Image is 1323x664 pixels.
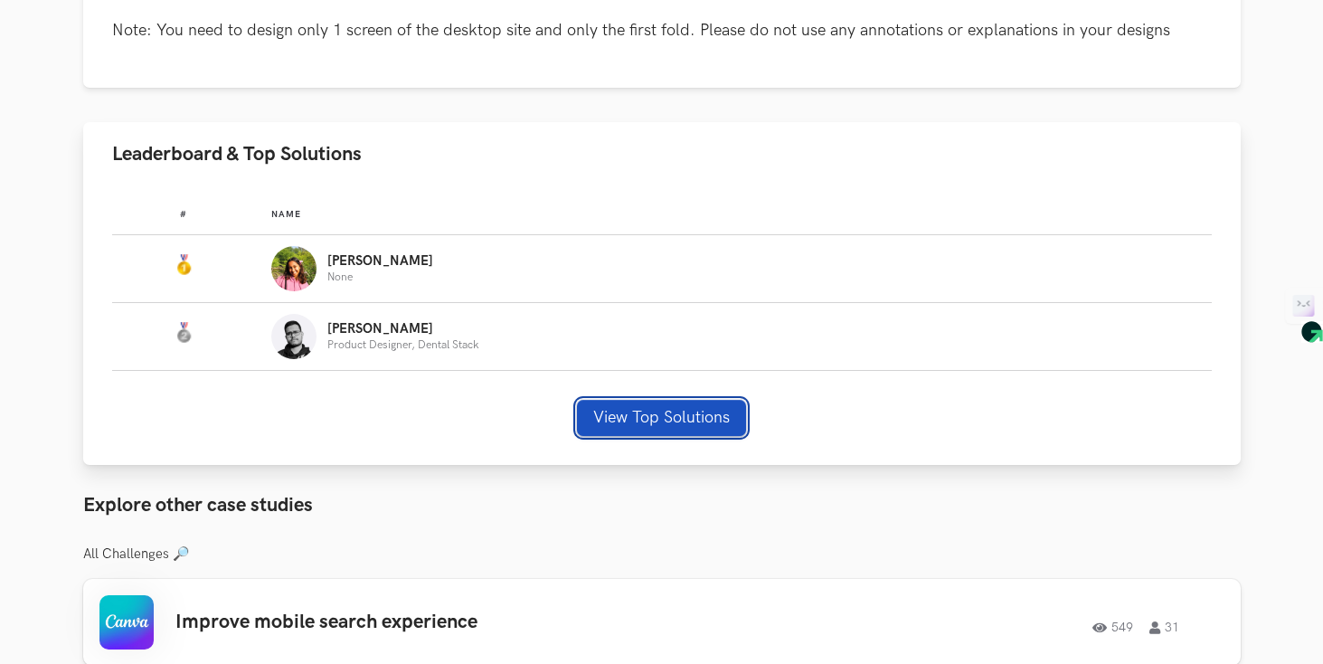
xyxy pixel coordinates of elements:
img: Gold Medal [173,254,194,276]
h3: Explore other case studies [83,494,1241,517]
p: [PERSON_NAME] [327,322,478,337]
span: 549 [1092,621,1133,634]
h3: Improve mobile search experience [175,611,689,634]
span: 31 [1149,621,1179,634]
p: [PERSON_NAME] [327,254,433,269]
img: Silver Medal [173,322,194,344]
table: Leaderboard [112,192,1212,372]
div: Leaderboard & Top Solutions [83,186,1241,465]
p: None [327,271,433,283]
span: Name [271,209,301,220]
h3: All Challenges 🔎 [83,546,1241,563]
img: Profile photo [271,246,317,291]
button: View Top Solutions [577,400,746,436]
span: # [180,209,187,220]
img: Profile photo [271,314,317,359]
p: Product Designer, Dental Stack [327,339,478,351]
button: Leaderboard & Top Solutions [83,122,1241,186]
span: Leaderboard & Top Solutions [112,138,362,170]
